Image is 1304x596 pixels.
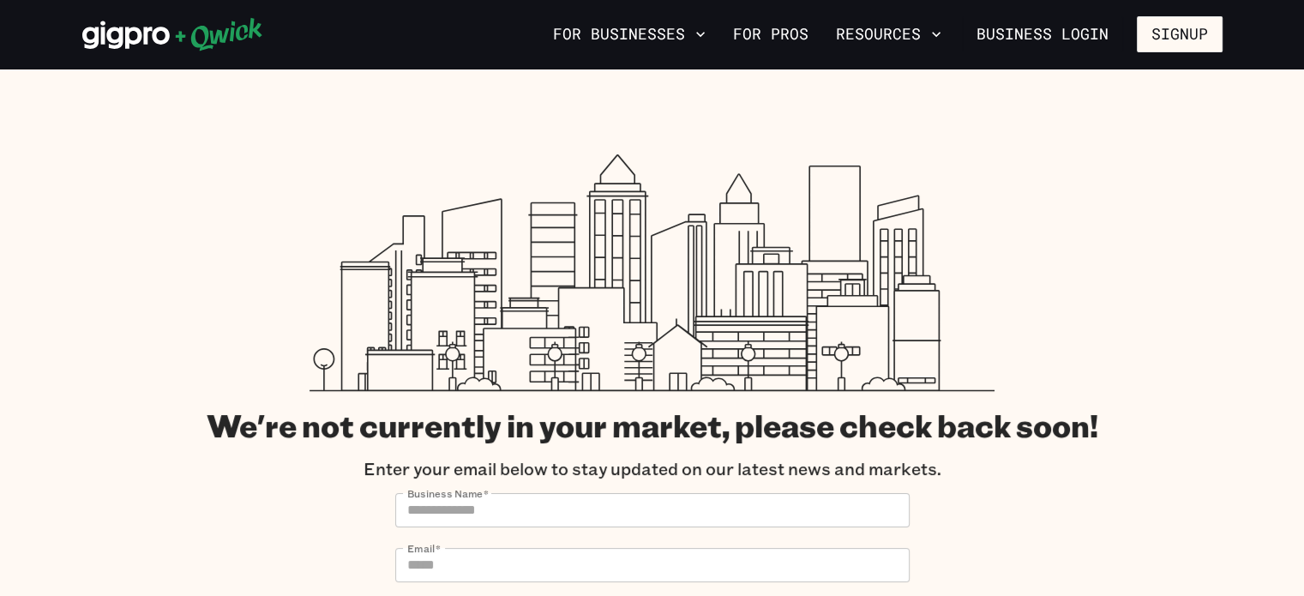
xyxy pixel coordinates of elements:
[207,404,1098,446] span: We're not currently in your market, please check back soon!
[364,458,941,479] p: Enter your email below to stay updated on our latest news and markets.
[1137,16,1223,52] button: Signup
[546,20,712,49] button: For Businesses
[962,16,1123,52] a: Business Login
[407,540,441,555] label: Email
[726,20,815,49] a: For Pros
[407,485,489,500] label: Business Name
[829,20,948,49] button: Resources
